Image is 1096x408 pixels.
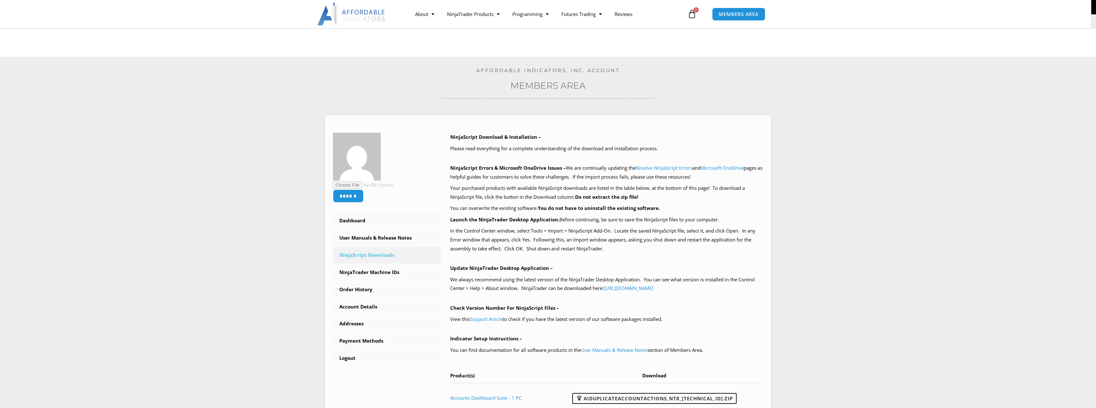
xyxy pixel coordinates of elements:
[608,7,639,21] a: Reviews
[333,264,441,281] a: NinjaTrader Machine IDs
[450,216,559,223] b: Launch the NinjaTrader Desktop Application.
[333,212,441,367] nav: Account pages
[450,346,763,355] p: You can find documentation for all software products in the section of Members Area.
[604,285,653,291] a: [URL][DOMAIN_NAME]
[694,7,699,12] span: 0
[450,335,522,342] b: Indicator Setup Instructions –
[450,275,763,293] p: We always recommend using the latest version of the NinjaTrader Desktop Application. You can see ...
[636,165,692,171] a: Resolve NinjaScript Errors
[409,7,441,21] a: About
[450,204,763,213] p: You can overwrite the existing software.
[333,299,441,315] a: Account Details
[581,347,647,353] a: User Manuals & Release Notes
[450,315,763,324] p: View this to check if you have the latest version of our software packages installed.
[575,194,638,200] b: Do not extract the zip file!
[333,333,441,349] a: Payment Methods
[712,8,765,21] a: MEMBERS AREA
[538,205,660,211] b: You do not have to uninstall the existing software.
[642,372,667,379] span: Download
[450,226,763,253] p: In the Control Center window, select Tools > Import > NinjaScript Add-On. Locate the saved NinjaS...
[333,247,441,263] a: NinjaScript Downloads
[450,134,541,140] b: NinjaScript Download & Installation –
[450,144,763,153] p: Please read everything for a complete understanding of the download and installation process.
[333,212,441,229] a: Dashboard
[333,350,441,367] a: Logout
[470,316,502,322] a: Support Article
[450,372,475,379] span: Product(s)
[450,184,763,202] p: Your purchased products with available NinjaScript downloads are listed in the table below, at th...
[506,7,555,21] a: Programming
[450,215,763,224] p: Before continuing, be sure to save the NinjaScript files to your computer.
[555,7,608,21] a: Futures Trading
[701,165,744,171] a: Microsoft OneDrive
[476,67,620,73] a: Affordable Indicators, Inc. Account
[450,164,763,182] p: We are continually updating the and pages as helpful guides for customers to solve these challeng...
[317,3,386,26] img: LogoAI | Affordable Indicators – NinjaTrader
[678,5,706,23] a: 0
[450,305,559,311] b: Check Version Number For NinjaScript Files –
[409,7,686,21] nav: Menu
[719,12,759,17] span: MEMBERS AREA
[510,80,586,91] a: Members Area
[333,230,441,246] a: User Manuals & Release Notes
[450,265,553,271] b: Update NinjaTrader Desktop Application –
[333,133,381,181] img: 42656427a9325ba40a8721067ff50ae73bcffdd6386bd2544dd087780f796e9e
[333,315,441,332] a: Addresses
[333,281,441,298] a: Order History
[441,7,506,21] a: NinjaTrader Products
[450,165,566,171] b: NinjaScript Errors & Microsoft OneDrive Issues –
[450,395,522,401] a: Accounts Dashboard Suite - 1 PC
[572,393,737,404] a: AIDuplicateAccountActions_NT8_[TECHNICAL_ID].zip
